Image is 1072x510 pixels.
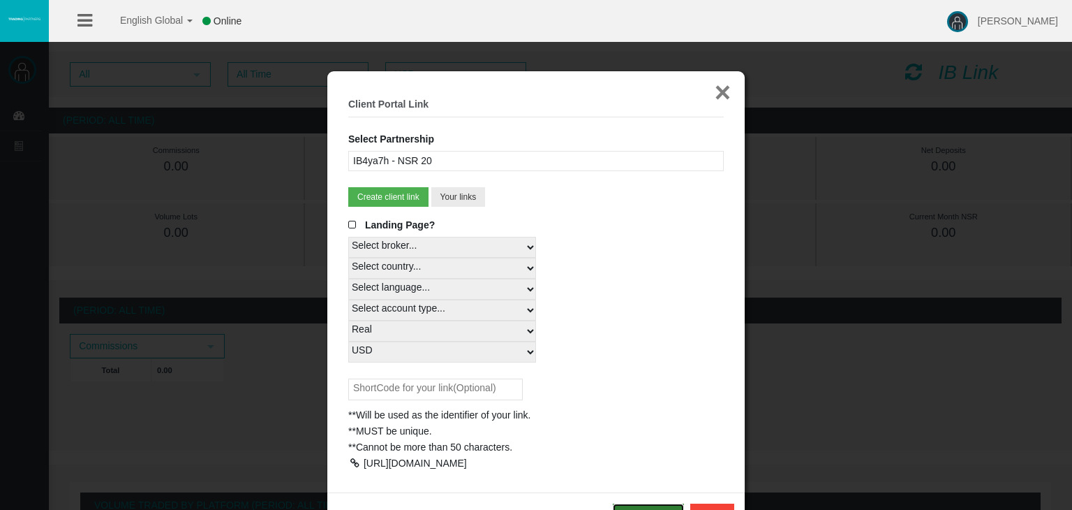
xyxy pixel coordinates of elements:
[365,219,435,231] span: Landing Page?
[102,15,183,26] span: English Global
[7,16,42,22] img: logo.svg
[348,379,523,400] input: ShortCode for your link(Optional)
[431,187,486,207] button: Your links
[348,151,724,171] div: IB4ya7h - NSR 20
[348,423,724,439] div: **MUST be unique.
[348,439,724,456] div: **Cannot be more than 50 characters.
[348,131,434,147] label: Select Partnership
[348,407,724,423] div: **Will be used as the identifier of your link.
[348,99,429,110] b: Client Portal Link
[947,11,968,32] img: user-image
[214,15,241,27] span: Online
[348,187,429,207] button: Create client link
[364,458,467,469] div: [URL][DOMAIN_NAME]
[978,15,1058,27] span: [PERSON_NAME]
[348,458,361,468] div: Copy Direct Link
[715,78,731,106] button: ×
